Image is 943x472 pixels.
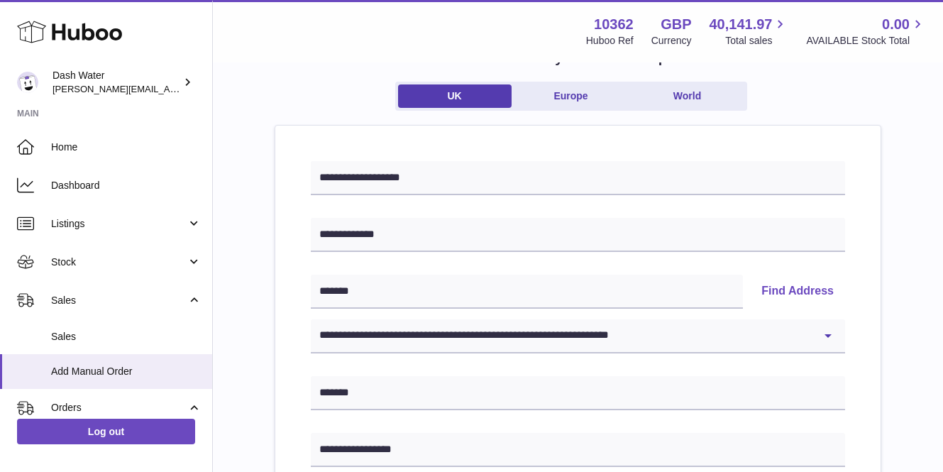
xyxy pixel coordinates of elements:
span: Home [51,141,202,154]
span: Total sales [725,34,788,48]
strong: GBP [661,15,691,34]
a: Europe [514,84,628,108]
span: Sales [51,294,187,307]
span: 40,141.97 [709,15,772,34]
span: AVAILABLE Stock Total [806,34,926,48]
span: Listings [51,217,187,231]
div: Huboo Ref [586,34,634,48]
strong: 10362 [594,15,634,34]
span: Add Manual Order [51,365,202,378]
img: james@dash-water.com [17,72,38,93]
a: World [631,84,744,108]
div: Dash Water [53,69,180,96]
span: Sales [51,330,202,344]
span: Dashboard [51,179,202,192]
span: Stock [51,256,187,269]
span: [PERSON_NAME][EMAIL_ADDRESS][DOMAIN_NAME] [53,83,285,94]
button: Find Address [750,275,845,309]
span: 0.00 [882,15,910,34]
a: UK [398,84,512,108]
div: Currency [651,34,692,48]
a: 0.00 AVAILABLE Stock Total [806,15,926,48]
span: Orders [51,401,187,415]
a: 40,141.97 Total sales [709,15,788,48]
a: Log out [17,419,195,444]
